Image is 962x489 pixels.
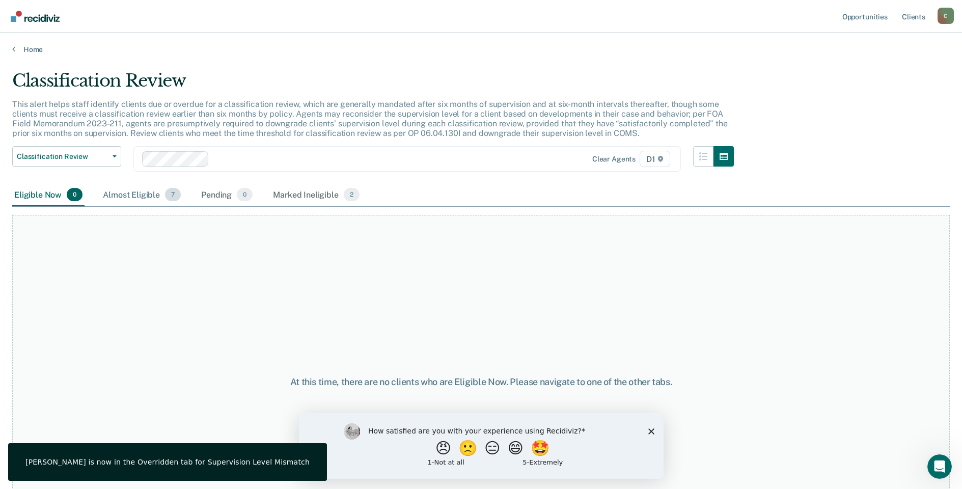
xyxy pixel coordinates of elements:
[271,184,362,206] div: Marked Ineligible2
[938,8,954,24] div: C
[12,146,121,167] button: Classification Review
[11,11,60,22] img: Recidiviz
[12,99,728,139] p: This alert helps staff identify clients due or overdue for a classification review, which are gen...
[640,151,670,167] span: D1
[247,376,716,388] div: At this time, there are no clients who are Eligible Now. Please navigate to one of the other tabs.
[299,413,664,479] iframe: Survey by Kim from Recidiviz
[165,188,181,201] span: 7
[344,188,360,201] span: 2
[938,8,954,24] button: Profile dropdown button
[67,188,83,201] span: 0
[199,184,255,206] div: Pending0
[17,152,108,161] span: Classification Review
[101,184,183,206] div: Almost Eligible7
[12,45,950,54] a: Home
[237,188,253,201] span: 0
[12,184,85,206] div: Eligible Now0
[927,454,952,479] iframe: Intercom live chat
[592,155,636,164] div: Clear agents
[25,457,310,467] div: [PERSON_NAME] is now in the Overridden tab for Supervision Level Mismatch
[12,70,734,99] div: Classification Review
